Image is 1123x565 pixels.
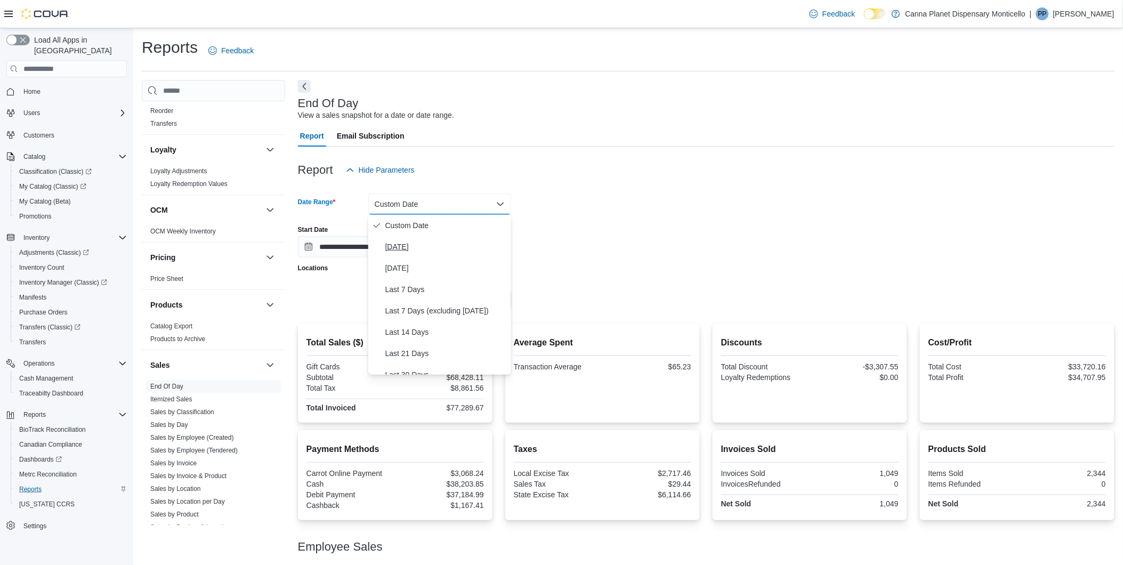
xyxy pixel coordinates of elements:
[150,382,183,391] span: End Of Day
[15,387,127,400] span: Traceabilty Dashboard
[19,425,86,434] span: BioTrack Reconciliation
[306,469,393,478] div: Carrot Online Payment
[15,483,127,496] span: Reports
[1030,7,1032,20] p: |
[15,423,90,436] a: BioTrack Reconciliation
[397,384,484,392] div: $8,861.56
[150,322,192,330] span: Catalog Export
[264,143,277,156] button: Loyalty
[15,321,127,334] span: Transfers (Classic)
[385,368,507,381] span: Last 30 Days
[19,357,59,370] button: Operations
[23,359,55,368] span: Operations
[15,321,85,334] a: Transfers (Classic)
[150,180,228,188] span: Loyalty Redemption Values
[298,225,328,234] label: Start Date
[514,443,691,456] h2: Taxes
[2,230,131,245] button: Inventory
[150,523,231,531] a: Sales by Product & Location
[15,210,56,223] a: Promotions
[19,182,86,191] span: My Catalog (Classic)
[19,500,75,509] span: [US_STATE] CCRS
[15,306,127,319] span: Purchase Orders
[812,499,899,508] div: 1,049
[150,167,207,175] a: Loyalty Adjustments
[150,335,205,343] a: Products to Archive
[15,180,91,193] a: My Catalog (Classic)
[23,410,46,419] span: Reports
[604,362,691,371] div: $65.23
[19,293,46,302] span: Manifests
[19,197,71,206] span: My Catalog (Beta)
[221,45,254,56] span: Feedback
[19,85,45,98] a: Home
[298,540,383,553] h3: Employee Sales
[928,469,1015,478] div: Items Sold
[306,362,393,371] div: Gift Cards
[150,205,262,215] button: OCM
[15,387,87,400] a: Traceabilty Dashboard
[264,359,277,372] button: Sales
[368,193,511,215] button: Custom Date
[150,421,188,429] a: Sales by Day
[11,260,131,275] button: Inventory Count
[928,362,1015,371] div: Total Cost
[150,433,234,442] span: Sales by Employee (Created)
[15,372,77,385] a: Cash Management
[385,262,507,275] span: [DATE]
[150,119,177,128] span: Transfers
[150,511,199,518] a: Sales by Product
[150,228,216,235] a: OCM Weekly Inventory
[15,453,127,466] span: Dashboards
[19,150,50,163] button: Catalog
[19,440,82,449] span: Canadian Compliance
[19,128,127,141] span: Customers
[15,336,50,349] a: Transfers
[306,373,393,382] div: Subtotal
[15,468,127,481] span: Metrc Reconciliation
[19,357,127,370] span: Operations
[397,490,484,499] div: $37,184.99
[19,85,127,98] span: Home
[150,252,262,263] button: Pricing
[306,336,484,349] h2: Total Sales ($)
[150,120,177,127] a: Transfers
[385,326,507,338] span: Last 14 Days
[264,251,277,264] button: Pricing
[1019,499,1106,508] div: 2,344
[150,360,262,370] button: Sales
[11,497,131,512] button: [US_STATE] CCRS
[721,469,808,478] div: Invoices Sold
[15,195,127,208] span: My Catalog (Beta)
[150,107,173,115] span: Reorder
[19,338,46,346] span: Transfers
[11,335,131,350] button: Transfers
[19,519,127,532] span: Settings
[23,87,41,96] span: Home
[15,498,127,511] span: Washington CCRS
[19,107,44,119] button: Users
[1019,362,1106,371] div: $33,720.16
[928,373,1015,382] div: Total Profit
[19,150,127,163] span: Catalog
[150,485,201,493] a: Sales by Location
[822,9,855,19] span: Feedback
[19,231,54,244] button: Inventory
[15,468,81,481] a: Metrc Reconciliation
[15,261,127,274] span: Inventory Count
[1019,469,1106,478] div: 2,344
[2,518,131,534] button: Settings
[812,480,899,488] div: 0
[15,498,79,511] a: [US_STATE] CCRS
[142,37,198,58] h1: Reports
[150,472,227,480] span: Sales by Invoice & Product
[23,522,46,530] span: Settings
[300,125,324,147] span: Report
[23,233,50,242] span: Inventory
[150,510,199,519] span: Sales by Product
[142,272,285,289] div: Pricing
